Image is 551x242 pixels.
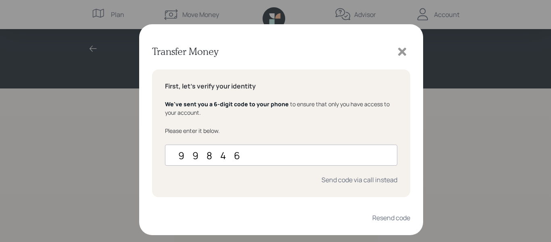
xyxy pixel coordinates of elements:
input: •••••• [165,145,397,166]
h5: First, let's verify your identity [165,82,397,90]
div: to ensure that only you have access to your account. [165,100,397,117]
div: Please enter it below. [165,126,397,135]
div: Resend code [372,213,410,222]
h3: Transfer Money [152,46,218,57]
span: We've sent you a 6-digit code to your phone [165,100,289,108]
div: Send code via call instead [321,175,397,184]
